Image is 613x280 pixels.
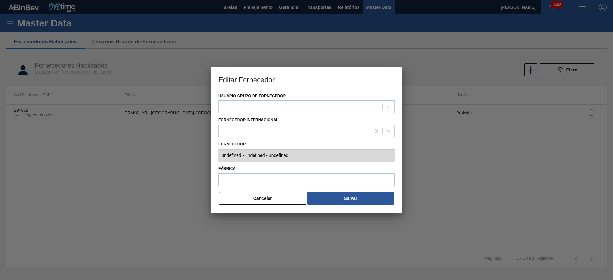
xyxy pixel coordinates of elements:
[218,118,278,122] label: Fornecedor Internacional
[219,192,306,205] button: Cancelar
[211,67,402,92] h3: Editar Fornecedor
[218,140,395,149] label: Fornecedor
[307,192,394,205] button: Salvar
[218,94,286,98] label: Usuário Grupo de Fornecedor
[218,164,395,173] label: Fábrica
